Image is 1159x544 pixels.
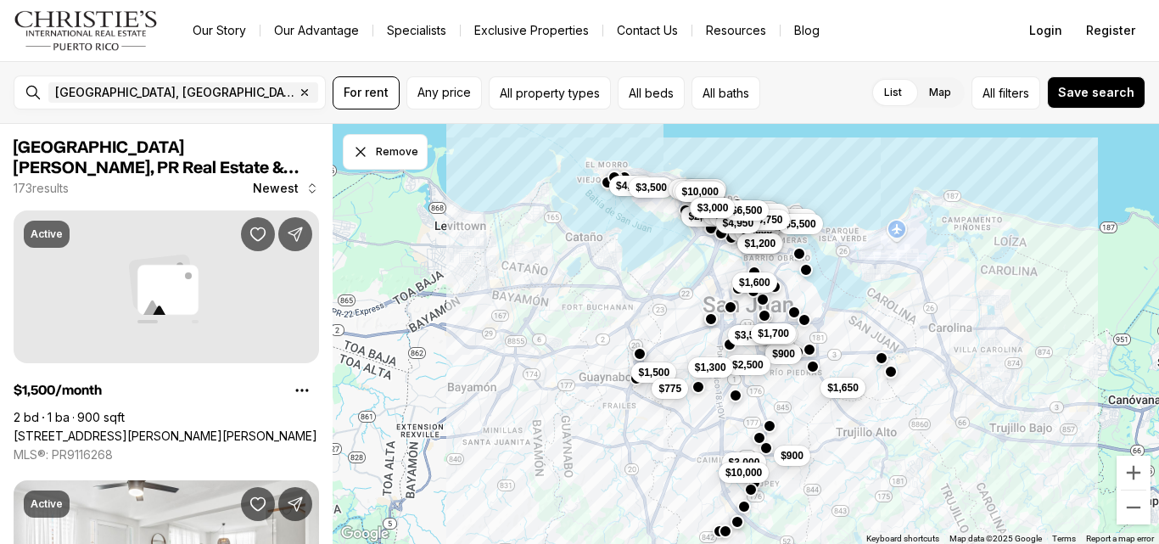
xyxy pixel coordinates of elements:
[241,217,275,251] button: Save Property: 1500 AVE.LUIS VIGOREAUX CAMINO REAL #I 203
[406,76,482,109] button: Any price
[638,366,669,379] span: $1,500
[692,19,780,42] a: Resources
[751,323,796,344] button: $1,700
[722,452,767,473] button: $3,000
[629,177,674,198] button: $3,500
[691,198,736,218] button: $3,000
[778,214,823,234] button: $5,500
[373,19,460,42] a: Specialists
[344,86,389,99] span: For rent
[243,171,329,205] button: Newest
[618,76,685,109] button: All beds
[14,139,299,197] span: [GEOGRAPHIC_DATA][PERSON_NAME], PR Real Estate & Homes for Rent
[971,76,1040,109] button: Allfilters
[820,378,865,398] button: $1,650
[673,181,723,201] button: $12,000
[688,210,719,223] span: $2,850
[461,19,602,42] a: Exclusive Properties
[278,217,312,251] button: Share Property
[1076,14,1145,48] button: Register
[31,227,63,241] p: Active
[728,325,773,345] button: $3,500
[609,176,654,196] button: $4,500
[697,201,729,215] span: $3,000
[260,19,372,42] a: Our Advantage
[752,213,783,227] span: $3,750
[735,328,766,342] span: $3,500
[1058,86,1134,99] span: Save search
[827,381,859,395] span: $1,650
[489,76,611,109] button: All property types
[915,77,965,108] label: Map
[745,210,790,230] button: $3,750
[731,204,763,217] span: $6,500
[675,182,725,202] button: $10,000
[767,209,817,229] button: $12,000
[765,344,802,364] button: $900
[14,429,317,444] a: 1500 AVE.LUIS VIGOREAUX CAMINO REAL #I 203, SAN JUAN PR, 00921
[31,497,63,511] p: Active
[772,347,795,361] span: $900
[725,200,770,221] button: $6,500
[1047,76,1145,109] button: Save search
[1086,24,1135,37] span: Register
[688,357,733,378] button: $1,300
[1029,24,1062,37] span: Login
[682,185,719,199] span: $10,000
[241,487,275,521] button: Save Property: 2167 TENIENTE LAVERGNE ST
[732,358,764,372] span: $2,500
[14,182,69,195] p: 173 results
[343,134,428,170] button: Dismiss drawing
[774,446,810,466] button: $900
[278,487,312,521] button: Share Property
[774,212,810,226] span: $12,000
[616,179,647,193] span: $4,500
[253,182,299,195] span: Newest
[983,84,995,102] span: All
[716,213,761,233] button: $4,950
[725,466,762,480] span: $10,000
[999,84,1029,102] span: filters
[732,272,777,293] button: $1,600
[681,206,726,227] button: $2,850
[744,237,775,250] span: $1,200
[725,355,770,375] button: $2,500
[744,204,789,224] button: $8,000
[631,362,676,383] button: $1,500
[635,181,667,194] span: $3,500
[729,456,760,469] span: $3,000
[723,216,754,230] span: $4,950
[695,361,726,374] span: $1,300
[781,449,803,463] span: $900
[658,382,681,395] span: $775
[285,373,319,407] button: Property options
[333,76,400,109] button: For rent
[785,217,816,231] span: $5,500
[603,19,691,42] button: Contact Us
[758,327,789,340] span: $1,700
[739,276,770,289] span: $1,600
[55,86,294,99] span: [GEOGRAPHIC_DATA], [GEOGRAPHIC_DATA], [GEOGRAPHIC_DATA]
[719,463,769,483] button: $10,000
[1019,14,1072,48] button: Login
[681,179,726,199] button: $2,500
[14,10,159,51] img: logo
[781,19,833,42] a: Blog
[669,179,714,199] button: $6,250
[871,77,915,108] label: List
[417,86,471,99] span: Any price
[737,233,782,254] button: $1,200
[652,379,688,399] button: $775
[179,19,260,42] a: Our Story
[691,76,760,109] button: All baths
